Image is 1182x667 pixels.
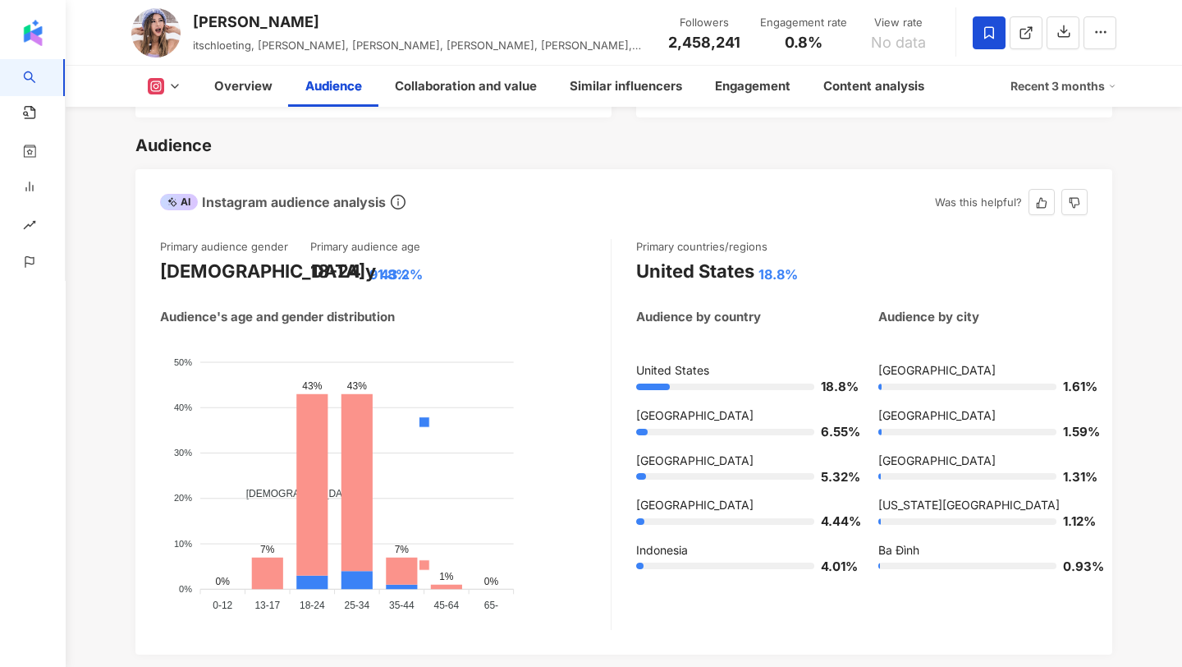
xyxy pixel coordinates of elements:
[160,193,386,211] div: Instagram audience analysis
[310,259,376,284] div: 18-24 y
[131,8,181,57] img: KOL Avatar
[821,515,845,527] span: 4.44%
[878,362,1088,379] div: [GEOGRAPHIC_DATA]
[388,192,408,212] span: info-circle
[389,600,415,612] tspan: 35-44
[878,542,1088,559] div: Ba Đình
[214,76,273,96] div: Overview
[23,59,82,98] a: search
[484,600,498,612] tspan: 65-
[300,600,325,612] tspan: 18-24
[1063,515,1088,527] span: 1.12%
[174,402,192,412] tspan: 40%
[821,380,845,393] span: 18.8%
[636,407,845,424] div: [GEOGRAPHIC_DATA]
[135,134,212,157] div: Audience
[160,308,395,325] div: Audience's age and gender distribution
[344,600,369,612] tspan: 25-34
[758,265,798,283] div: 18.8%
[310,239,420,254] div: Primary audience age
[878,453,1088,469] div: [GEOGRAPHIC_DATA]
[1063,560,1088,573] span: 0.93%
[1069,197,1080,209] span: dislike
[395,76,537,96] div: Collaboration and value
[213,600,232,612] tspan: 0-12
[636,453,845,469] div: [GEOGRAPHIC_DATA]
[715,76,790,96] div: Engagement
[878,308,979,325] div: Audience by city
[305,76,362,96] div: Audience
[254,600,280,612] tspan: 13-17
[20,20,46,46] img: logo icon
[179,584,192,594] tspan: 0%
[935,190,1022,214] div: Was this helpful?
[23,209,36,246] span: rise
[234,488,356,499] span: [DEMOGRAPHIC_DATA]
[434,600,460,612] tspan: 45-64
[636,259,754,284] div: United States
[821,471,845,483] span: 5.32%
[871,34,926,51] span: No data
[821,425,845,438] span: 6.55%
[668,15,740,31] div: Followers
[668,34,740,51] span: 2,458,241
[878,407,1088,424] div: [GEOGRAPHIC_DATA]
[636,542,845,559] div: Indonesia
[760,15,847,31] div: Engagement rate
[636,497,845,513] div: [GEOGRAPHIC_DATA]
[785,34,822,51] span: 0.8%
[160,259,365,284] div: [DEMOGRAPHIC_DATA]
[823,76,924,96] div: Content analysis
[1063,380,1088,393] span: 1.61%
[636,362,845,379] div: United States
[636,308,761,325] div: Audience by country
[1010,73,1116,99] div: Recent 3 months
[570,76,682,96] div: Similar influencers
[878,497,1088,513] div: [US_STATE][GEOGRAPHIC_DATA]
[193,39,641,68] span: itschloeting, [PERSON_NAME], [PERSON_NAME], [PERSON_NAME], [PERSON_NAME], [PERSON_NAME]
[1063,471,1088,483] span: 1.31%
[1036,197,1047,209] span: like
[1063,425,1088,438] span: 1.59%
[174,494,192,504] tspan: 20%
[174,357,192,367] tspan: 50%
[174,448,192,458] tspan: 30%
[160,194,198,210] div: AI
[174,539,192,549] tspan: 10%
[160,239,288,254] div: Primary audience gender
[380,265,423,283] div: 43.2%
[821,560,845,573] span: 4.01%
[636,239,767,254] div: Primary countries/regions
[867,15,929,31] div: View rate
[193,11,650,32] div: [PERSON_NAME]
